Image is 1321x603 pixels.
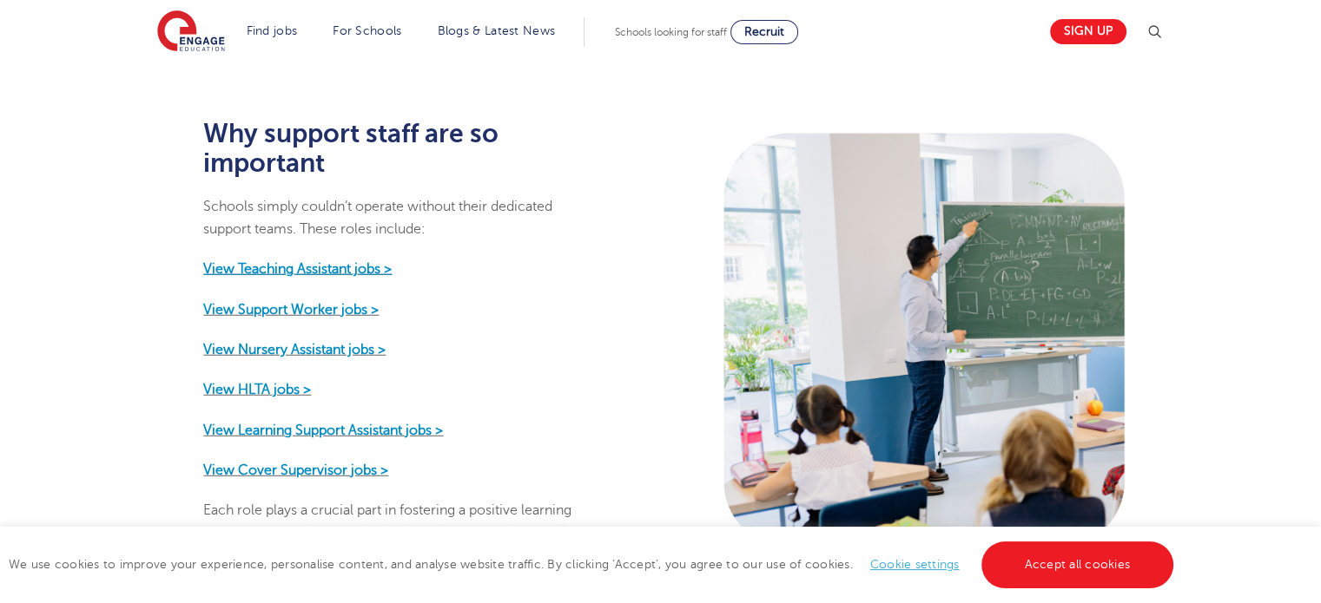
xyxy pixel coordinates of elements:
img: Engage Education [157,10,225,54]
a: View Cover Supervisor jobs > [203,462,388,477]
a: View Support Worker jobs > [203,301,379,317]
a: Find jobs [247,24,298,37]
a: Blogs & Latest News [438,24,556,37]
a: For Schools [333,24,401,37]
strong: Why support staff are so important [203,118,499,177]
a: Cookie settings [870,558,960,571]
p: Each role plays a crucial part in fostering a positive learning environment and supporting both p... [203,499,591,545]
a: View Teaching Assistant jobs > [203,261,392,277]
a: View HLTA jobs > [203,382,311,397]
a: Sign up [1050,19,1126,44]
a: View Nursery Assistant jobs > [203,342,386,357]
span: We use cookies to improve your experience, personalise content, and analyse website traffic. By c... [9,558,1178,571]
a: Recruit [730,20,798,44]
span: Schools looking for staff [615,26,727,38]
a: Accept all cookies [981,541,1174,588]
span: Recruit [744,25,784,38]
a: View Learning Support Assistant jobs > [203,422,443,437]
p: Schools simply couldn’t operate without their dedicated support teams. These roles include: [203,194,591,240]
